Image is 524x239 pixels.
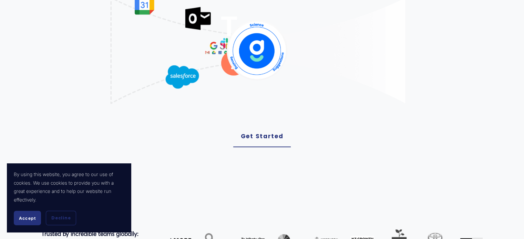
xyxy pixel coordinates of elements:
[7,163,131,232] section: Cookie banner
[51,215,71,221] span: Decline
[41,230,138,237] strong: Trusted by incredible teams globally:
[14,211,41,225] button: Accept
[14,170,124,204] p: By using this website, you agree to our use of cookies. We use cookies to provide you with a grea...
[19,216,36,221] span: Accept
[233,126,291,147] a: Get Started
[46,211,76,225] button: Decline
